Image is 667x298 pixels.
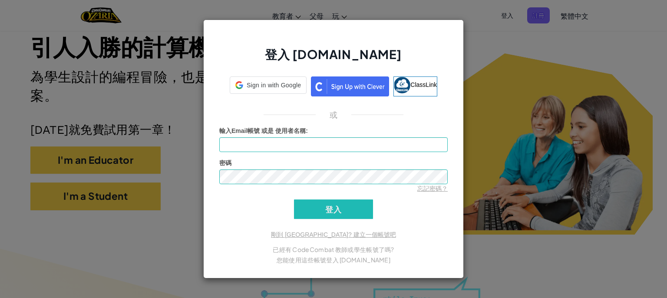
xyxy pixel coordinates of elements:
[311,76,389,96] img: clever_sso_button@2x.png
[410,81,437,88] span: ClassLink
[330,109,337,120] p: 或
[219,244,448,255] p: 已經有 CodeCombat 教師或學生帳號了嗎?
[219,159,231,166] span: 密碼
[219,126,308,135] label: :
[219,255,448,265] p: 您能使用這些帳號登入 [DOMAIN_NAME]
[230,76,307,94] div: Sign in with Google
[219,46,448,71] h2: 登入 [DOMAIN_NAME]
[394,77,410,93] img: classlink-logo-small.png
[417,185,448,192] a: 忘記密碼？
[219,127,306,134] span: 輸入Email帳號 或是 使用者名稱
[247,81,301,89] span: Sign in with Google
[271,231,396,238] a: 剛到 [GEOGRAPHIC_DATA]? 建立一個帳號吧
[230,76,307,96] a: Sign in with Google
[294,199,373,219] input: 登入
